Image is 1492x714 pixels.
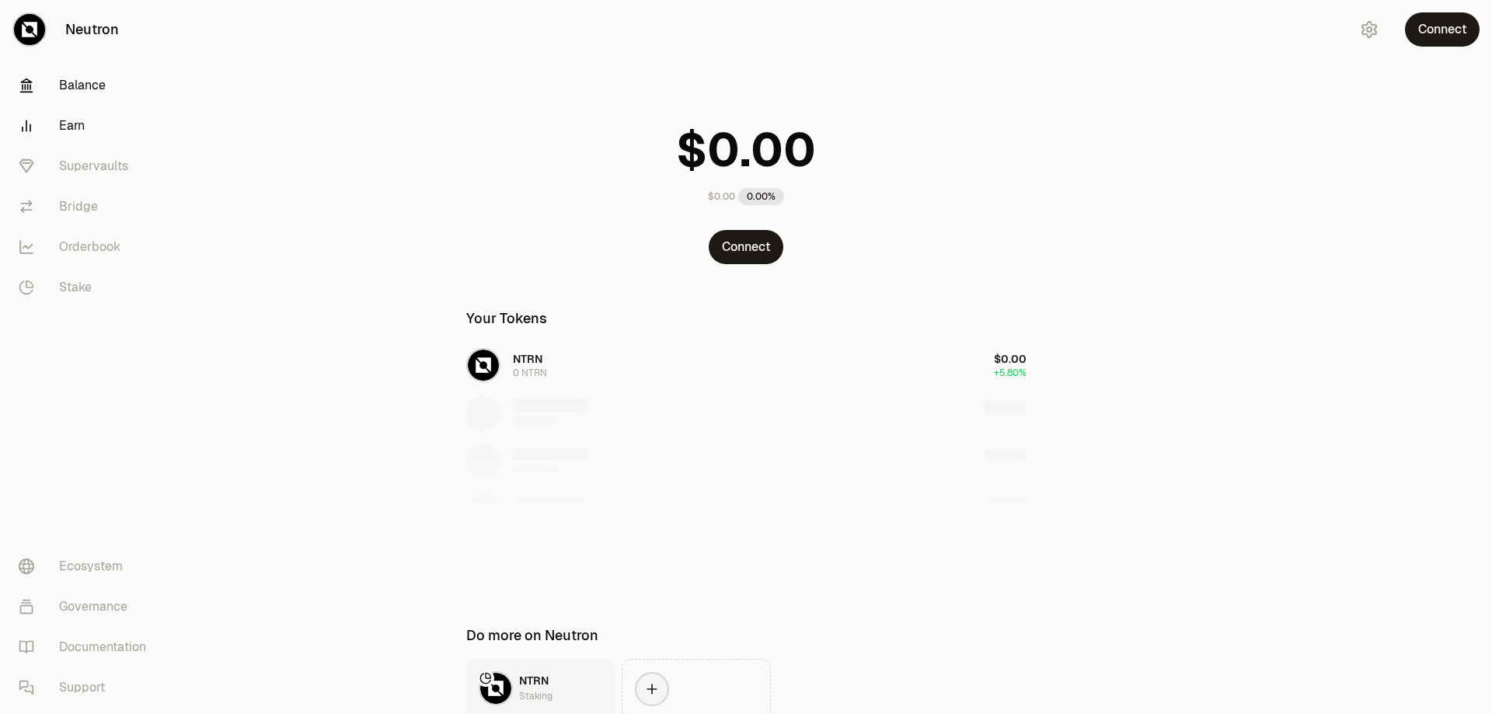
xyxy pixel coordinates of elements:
button: Connect [1405,12,1480,47]
a: Bridge [6,186,168,227]
a: Stake [6,267,168,308]
a: Ecosystem [6,546,168,587]
a: Balance [6,65,168,106]
a: Governance [6,587,168,627]
a: Orderbook [6,227,168,267]
div: 0.00% [738,188,784,205]
a: Earn [6,106,168,146]
div: Do more on Neutron [466,625,598,646]
img: NTRN Logo [480,673,511,704]
span: NTRN [519,674,549,688]
button: Connect [709,230,783,264]
a: Supervaults [6,146,168,186]
a: Support [6,667,168,708]
div: Your Tokens [466,308,547,329]
div: $0.00 [708,190,735,203]
div: Staking [519,688,553,704]
a: Documentation [6,627,168,667]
